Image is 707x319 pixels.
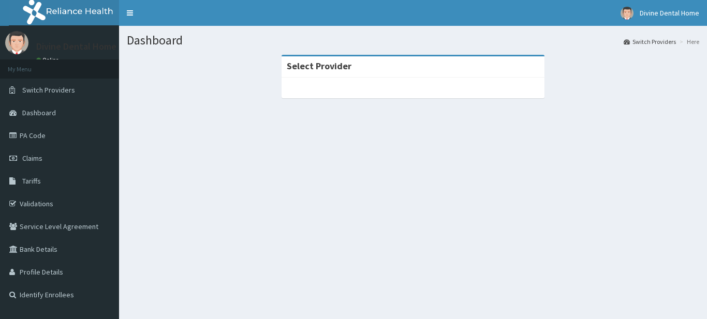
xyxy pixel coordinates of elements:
span: Switch Providers [22,85,75,95]
span: Claims [22,154,42,163]
strong: Select Provider [287,60,351,72]
span: Divine Dental Home [640,8,699,18]
span: Tariffs [22,176,41,186]
a: Switch Providers [624,37,676,46]
img: User Image [5,31,28,54]
h1: Dashboard [127,34,699,47]
span: Dashboard [22,108,56,117]
p: Divine Dental Home [36,42,116,51]
a: Online [36,56,61,64]
li: Here [677,37,699,46]
img: User Image [621,7,634,20]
